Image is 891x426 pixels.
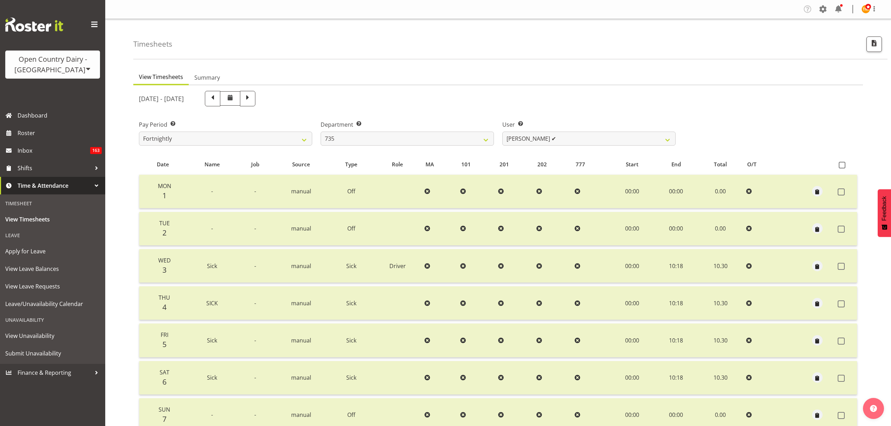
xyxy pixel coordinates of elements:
[714,160,727,168] span: Total
[626,160,638,168] span: Start
[576,160,585,168] span: 777
[5,18,63,32] img: Rosterit website logo
[697,361,743,395] td: 10.30
[329,212,374,246] td: Off
[655,324,697,357] td: 10:18
[2,295,103,313] a: Leave/Unavailability Calendar
[162,377,167,387] span: 6
[2,211,103,228] a: View Timesheets
[211,411,213,419] span: -
[211,225,213,232] span: -
[697,212,743,246] td: 0.00
[461,160,471,168] span: 101
[18,367,91,378] span: Finance & Reporting
[207,262,217,270] span: Sick
[2,327,103,345] a: View Unavailability
[747,160,757,168] span: O/T
[697,324,743,357] td: 10.30
[162,228,167,238] span: 2
[291,262,311,270] span: manual
[2,260,103,278] a: View Leave Balances
[870,405,877,412] img: help-xxl-2.png
[254,411,256,419] span: -
[139,73,183,81] span: View Timesheets
[162,265,167,275] span: 3
[655,175,697,208] td: 00:00
[610,175,655,208] td: 00:00
[160,368,169,376] span: Sat
[158,257,171,264] span: Wed
[5,331,100,341] span: View Unavailability
[2,278,103,295] a: View Leave Requests
[502,120,676,129] label: User
[671,160,681,168] span: End
[18,110,102,121] span: Dashboard
[866,36,882,52] button: Export CSV
[133,40,172,48] h4: Timesheets
[655,286,697,320] td: 10:18
[697,249,743,283] td: 10.30
[2,345,103,362] a: Submit Unavailability
[207,337,217,344] span: Sick
[159,294,170,301] span: Thu
[5,299,100,309] span: Leave/Unavailability Calendar
[18,163,91,173] span: Shifts
[610,324,655,357] td: 00:00
[655,361,697,395] td: 10:18
[292,160,310,168] span: Source
[254,225,256,232] span: -
[158,182,171,190] span: Mon
[90,147,102,154] span: 163
[291,299,311,307] span: manual
[321,120,494,129] label: Department
[18,145,90,156] span: Inbox
[329,249,374,283] td: Sick
[291,374,311,381] span: manual
[291,225,311,232] span: manual
[329,361,374,395] td: Sick
[392,160,403,168] span: Role
[159,406,170,413] span: Sun
[12,54,93,75] div: Open Country Dairy - [GEOGRAPHIC_DATA]
[291,187,311,195] span: manual
[207,374,217,381] span: Sick
[254,299,256,307] span: -
[610,249,655,283] td: 00:00
[862,5,870,13] img: tim-magness10922.jpg
[139,95,184,102] h5: [DATE] - [DATE]
[2,228,103,242] div: Leave
[291,337,311,344] span: manual
[139,120,312,129] label: Pay Period
[254,374,256,381] span: -
[206,299,218,307] span: SICK
[2,196,103,211] div: Timesheet
[162,191,167,200] span: 1
[655,212,697,246] td: 00:00
[500,160,509,168] span: 201
[194,73,220,82] span: Summary
[5,264,100,274] span: View Leave Balances
[18,128,102,138] span: Roster
[2,313,103,327] div: Unavailability
[157,160,169,168] span: Date
[329,175,374,208] td: Off
[162,339,167,349] span: 5
[251,160,259,168] span: Job
[345,160,357,168] span: Type
[211,187,213,195] span: -
[254,187,256,195] span: -
[159,219,170,227] span: Tue
[610,212,655,246] td: 00:00
[697,286,743,320] td: 10.30
[878,189,891,237] button: Feedback - Show survey
[2,242,103,260] a: Apply for Leave
[5,246,100,257] span: Apply for Leave
[610,286,655,320] td: 00:00
[881,196,887,221] span: Feedback
[5,281,100,292] span: View Leave Requests
[254,337,256,344] span: -
[697,175,743,208] td: 0.00
[537,160,547,168] span: 202
[18,180,91,191] span: Time & Attendance
[329,286,374,320] td: Sick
